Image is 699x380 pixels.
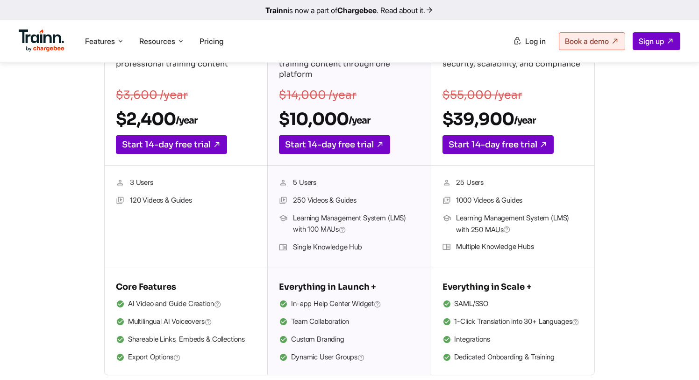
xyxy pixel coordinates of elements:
[565,37,609,46] span: Book a demo
[279,135,390,154] a: Start 14-day free trial
[200,37,223,46] a: Pricing
[85,36,115,46] span: Features
[279,195,419,207] li: 250 Videos & Guides
[559,32,625,50] a: Book a demo
[116,279,256,294] h5: Core Features
[652,335,699,380] iframe: Chat Widget
[279,316,419,328] li: Team Collaboration
[639,37,664,46] span: Sign up
[442,279,583,294] h5: Everything in Scale +
[442,351,583,364] li: Dedicated Onboarding & Training
[454,316,579,328] span: 1-Click Translation into 30+ Languages
[442,135,554,154] a: Start 14-day free trial
[116,195,256,207] li: 120 Videos & Guides
[128,351,181,364] span: Export Options
[456,212,583,235] span: Learning Management System (LMS) with 250 MAUs
[279,88,357,102] s: $14,000 /year
[265,6,288,15] b: Trainn
[442,334,583,346] li: Integrations
[116,88,188,102] s: $3,600 /year
[442,298,583,310] li: SAML/SSO
[442,241,583,253] li: Multiple Knowledge Hubs
[139,36,175,46] span: Resources
[633,32,680,50] a: Sign up
[291,351,365,364] span: Dynamic User Groups
[116,334,256,346] li: Shareable Links, Embeds & Collections
[442,88,522,102] s: $55,000 /year
[507,33,551,50] a: Log in
[442,109,583,130] h2: $39,900
[514,115,535,126] sub: /year
[337,6,377,15] b: Chargebee
[279,334,419,346] li: Custom Branding
[116,109,256,130] h2: $2,400
[279,177,419,189] li: 5 Users
[128,298,221,310] span: AI Video and Guide Creation
[279,241,419,254] li: Single Knowledge Hub
[176,115,197,126] sub: /year
[291,298,381,310] span: In-app Help Center Widget
[279,49,419,81] p: For teams creating and delivering training content through one platform
[279,109,419,130] h2: $10,000
[19,29,64,52] img: Trainn Logo
[279,279,419,294] h5: Everything in Launch +
[293,212,419,236] span: Learning Management System (LMS) with 100 MAUs
[116,135,227,154] a: Start 14-day free trial
[442,195,583,207] li: 1000 Videos & Guides
[349,115,370,126] sub: /year
[128,316,212,328] span: Multilingual AI Voiceovers
[116,177,256,189] li: 3 Users
[442,177,583,189] li: 25 Users
[525,37,546,46] span: Log in
[442,49,583,81] p: For enterprises needing advanced security, scalability, and compliance
[116,49,256,81] p: For teams focused on creating professional training content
